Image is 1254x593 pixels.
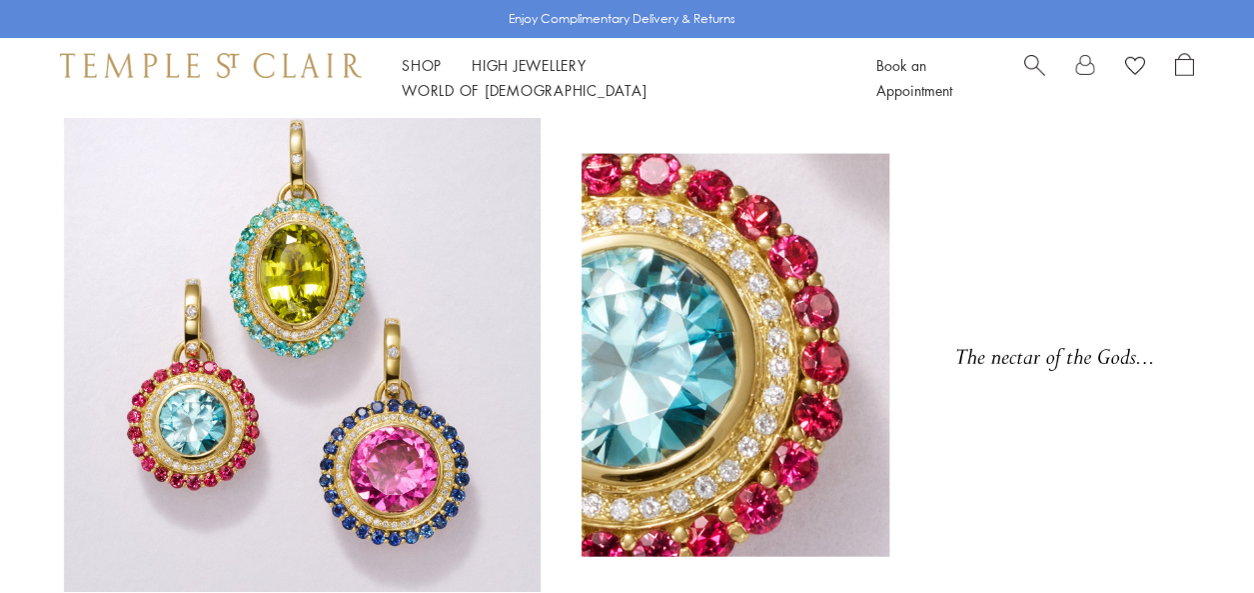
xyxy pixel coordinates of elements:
a: Book an Appointment [876,55,952,100]
p: Enjoy Complimentary Delivery & Returns [509,9,735,29]
nav: Main navigation [402,53,831,103]
a: ShopShop [402,55,442,75]
a: View Wishlist [1125,53,1145,83]
a: High JewelleryHigh Jewellery [472,55,587,75]
a: World of [DEMOGRAPHIC_DATA]World of [DEMOGRAPHIC_DATA] [402,80,646,100]
a: Search [1024,53,1045,103]
img: Temple St. Clair [60,53,362,77]
a: Open Shopping Bag [1175,53,1194,103]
